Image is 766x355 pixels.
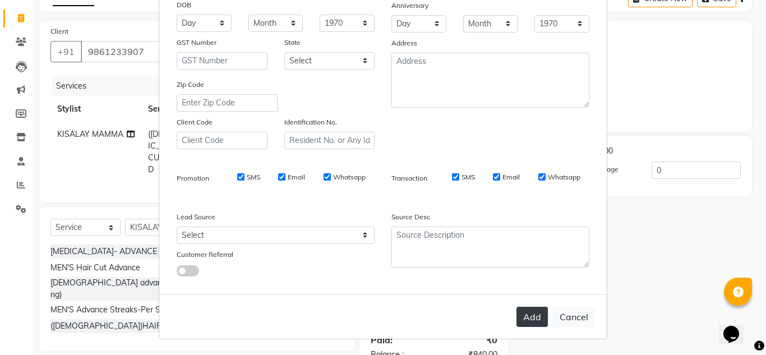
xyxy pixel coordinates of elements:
label: Client Code [177,117,213,127]
label: SMS [247,172,260,182]
label: Transaction [391,173,427,183]
label: Anniversary [391,1,428,11]
label: Email [288,172,305,182]
label: Address [391,38,417,48]
input: Client Code [177,132,267,149]
label: Zip Code [177,80,204,90]
button: Cancel [552,306,596,328]
label: SMS [462,172,475,182]
button: Add [516,307,548,327]
label: Whatsapp [548,172,580,182]
label: GST Number [177,38,216,48]
label: Whatsapp [333,172,366,182]
label: Customer Referral [177,250,233,260]
label: Source Desc [391,212,430,222]
input: Resident No. or Any Id [284,132,375,149]
label: Email [502,172,520,182]
input: Enter Zip Code [177,94,278,112]
label: Identification No. [284,117,337,127]
label: State [284,38,301,48]
label: Promotion [177,173,209,183]
label: Lead Source [177,212,215,222]
iframe: chat widget [719,310,755,344]
input: GST Number [177,52,267,70]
